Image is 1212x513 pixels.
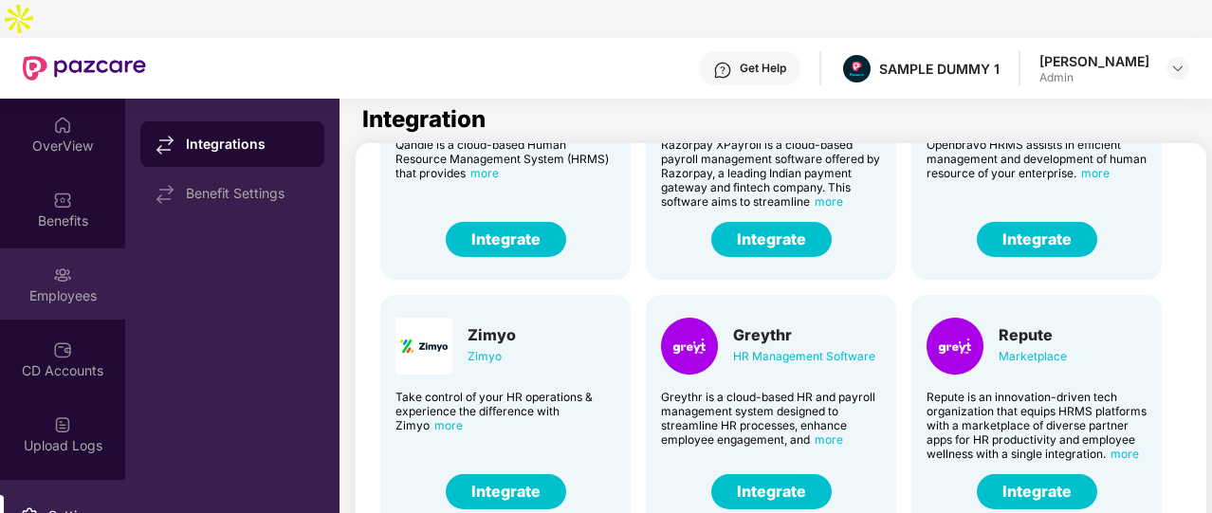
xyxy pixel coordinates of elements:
[999,325,1067,344] div: Repute
[927,390,1147,461] div: Repute is an innovation-driven tech organization that equips HRMS platforms with a marketplace of...
[186,135,309,154] div: Integrations
[733,325,875,344] div: Greythr
[815,194,843,209] span: more
[53,340,72,359] img: svg+xml;base64,PHN2ZyBpZD0iQ0RfQWNjb3VudHMiIGRhdGEtbmFtZT0iQ0QgQWNjb3VudHMiIHhtbG5zPSJodHRwOi8vd3...
[1111,447,1139,461] span: more
[53,116,72,135] img: svg+xml;base64,PHN2ZyBpZD0iSG9tZSIgeG1sbnM9Imh0dHA6Ly93d3cudzMub3JnLzIwMDAvc3ZnIiB3aWR0aD0iMjAiIG...
[53,191,72,210] img: svg+xml;base64,PHN2ZyBpZD0iQmVuZWZpdHMiIHhtbG5zPSJodHRwOi8vd3d3LnczLm9yZy8yMDAwL3N2ZyIgd2lkdGg9Ij...
[740,61,786,76] div: Get Help
[468,325,516,344] div: Zimyo
[1081,166,1110,180] span: more
[661,390,881,447] div: Greythr is a cloud-based HR and payroll management system designed to streamline HR processes, en...
[53,415,72,434] img: svg+xml;base64,PHN2ZyBpZD0iVXBsb2FkX0xvZ3MiIGRhdGEtbmFtZT0iVXBsb2FkIExvZ3MiIHhtbG5zPSJodHRwOi8vd3...
[434,418,463,432] span: more
[395,137,615,180] div: Qandle is a cloud-based Human Resource Management System (HRMS) that provides
[661,318,718,375] img: Card Logo
[815,432,843,447] span: more
[23,56,146,81] img: New Pazcare Logo
[395,318,452,375] img: Card Logo
[927,318,983,375] img: Card Logo
[446,474,566,509] button: Integrate
[711,474,832,509] button: Integrate
[156,185,174,204] img: svg+xml;base64,PHN2ZyB4bWxucz0iaHR0cDovL3d3dy53My5vcmcvMjAwMC9zdmciIHdpZHRoPSIxNy44MzIiIGhlaWdodD...
[446,222,566,257] button: Integrate
[713,61,732,80] img: svg+xml;base64,PHN2ZyBpZD0iSGVscC0zMngzMiIgeG1sbnM9Imh0dHA6Ly93d3cudzMub3JnLzIwMDAvc3ZnIiB3aWR0aD...
[395,390,615,432] div: Take control of your HR operations & experience the difference with Zimyo
[470,166,499,180] span: more
[733,346,875,367] div: HR Management Software
[1039,52,1149,70] div: [PERSON_NAME]
[927,137,1147,180] div: Openbravo HRMS assists in efficient management and development of human resource of your enterprise.
[362,108,486,131] h1: Integration
[156,136,174,155] img: svg+xml;base64,PHN2ZyB4bWxucz0iaHR0cDovL3d3dy53My5vcmcvMjAwMC9zdmciIHdpZHRoPSIxNy44MzIiIGhlaWdodD...
[711,222,832,257] button: Integrate
[186,186,309,201] div: Benefit Settings
[977,474,1097,509] button: Integrate
[879,60,1000,78] div: SAMPLE DUMMY 1
[977,222,1097,257] button: Integrate
[53,266,72,284] img: svg+xml;base64,PHN2ZyBpZD0iRW1wbG95ZWVzIiB4bWxucz0iaHR0cDovL3d3dy53My5vcmcvMjAwMC9zdmciIHdpZHRoPS...
[1039,70,1149,85] div: Admin
[843,55,871,82] img: Pazcare_Alternative_logo-01-01.png
[999,346,1067,367] div: Marketplace
[661,137,881,209] div: Razorpay XPayroll is a cloud-based payroll management software offered by Razorpay, a leading Ind...
[1170,61,1185,76] img: svg+xml;base64,PHN2ZyBpZD0iRHJvcGRvd24tMzJ4MzIiIHhtbG5zPSJodHRwOi8vd3d3LnczLm9yZy8yMDAwL3N2ZyIgd2...
[468,346,516,367] div: Zimyo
